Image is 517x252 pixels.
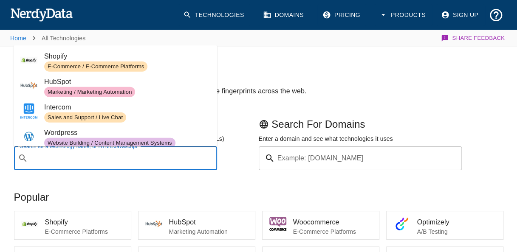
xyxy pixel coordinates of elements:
[44,88,135,96] span: Marketing / Marketing Automation
[14,61,503,78] h1: Browse All Technologies
[14,211,131,240] a: ShopifyE-Commerce Platforms
[10,30,85,47] nav: breadcrumb
[485,4,507,26] button: Support and Documentation
[258,4,311,26] a: Domains
[44,114,126,122] span: Sales and Support / Live Chat
[178,4,251,26] a: Technologies
[293,217,372,227] span: Woocommerce
[417,227,496,236] p: A/B Testing
[138,211,255,240] a: HubSpotMarketing Automation
[259,118,503,131] p: Search For Domains
[317,4,367,26] a: Pricing
[44,63,147,71] span: E-Commerce / E-Commerce Platforms
[259,134,503,143] p: Enter a domain and see what technologies it uses
[374,4,432,26] button: Products
[440,30,507,47] button: Share Feedback
[169,217,248,227] span: HubSpot
[169,227,248,236] p: Marketing Automation
[45,227,124,236] p: E-Commerce Platforms
[44,77,210,87] span: HubSpot
[44,51,210,62] span: Shopify
[14,85,503,97] h2: Browse over 1020 technologies our team has curated to track code fingerprints across the web.
[417,217,496,227] span: Optimizely
[44,128,210,138] span: Wordpress
[14,190,503,204] p: Popular
[293,227,372,236] p: E-Commerce Platforms
[42,34,85,42] p: All Technologies
[45,217,124,227] span: Shopify
[436,4,485,26] a: Sign Up
[10,35,26,42] a: Home
[44,139,175,147] span: Website Building / Content Management Systems
[262,211,379,240] a: WoocommerceE-Commerce Platforms
[386,211,503,240] a: OptimizelyA/B Testing
[44,102,210,112] span: Intercom
[10,6,73,23] img: NerdyData.com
